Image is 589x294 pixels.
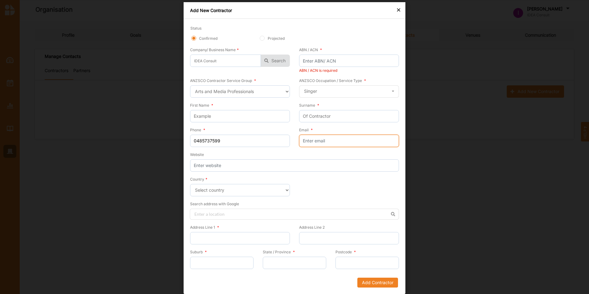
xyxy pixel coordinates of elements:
label: Status [190,26,329,31]
input: Enter email [299,135,399,147]
input: Enter phone number [190,135,290,147]
input: Enter surname [299,110,399,122]
label: Confirmed [199,36,217,41]
label: State / Province [263,249,295,255]
label: Suburb [190,249,207,255]
label: Postcode [335,249,356,255]
div: Singer [304,89,317,93]
input: Enter ABN/ ACN [299,55,399,67]
label: Email [299,127,313,133]
div: ABN / ACN is required [299,68,399,73]
label: Phone [190,127,205,133]
label: Company/ Business Name [190,47,239,52]
input: Enter website [190,159,399,172]
div: Add New Contractor [184,2,405,19]
label: Website [190,152,204,157]
button: Add Contractor [357,278,398,288]
label: Search address with Google [190,201,239,206]
input: Enter a location [190,209,399,220]
label: Projected [268,36,285,41]
input: Enter first name [190,110,290,122]
label: Country [190,177,207,182]
label: Address Line 2 [299,225,325,230]
label: ANZSCO Contractor Service Group [190,78,256,83]
div: ABN / ACN [299,47,322,52]
div: × [396,6,401,13]
input: Search [190,55,261,67]
label: Address Line 1 [190,225,219,230]
label: First Name [190,103,213,108]
label: ANZSCO Occupation / Service Type [299,78,366,83]
button: Search [261,55,290,67]
label: Surname [299,103,319,108]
